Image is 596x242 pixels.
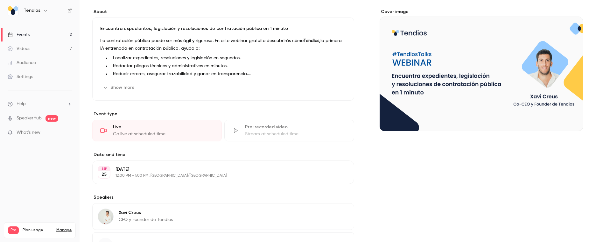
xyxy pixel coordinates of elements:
p: [DATE] [116,166,320,173]
span: new [46,115,58,122]
div: Live [113,124,214,130]
span: Pro [8,226,19,234]
label: Date and time [92,152,354,158]
label: About [92,9,354,15]
p: CEO y Founder de Tendios [119,217,173,223]
li: Redactar pliegos técnicos y administrativos en minutos. [110,63,346,69]
p: La contratación pública puede ser más ágil y rigurosa. En este webinar gratuito descubrirás cómo ... [100,37,346,52]
div: Settings [8,74,33,80]
a: SpeakerHub [17,115,42,122]
div: Pre-recorded videoStream at scheduled time [224,120,354,141]
label: Cover image [380,9,583,15]
div: Events [8,32,30,38]
span: Plan usage [23,228,53,233]
div: Stream at scheduled time [245,131,346,137]
iframe: Noticeable Trigger [64,130,72,136]
span: What's new [17,129,40,136]
div: Pre-recorded video [245,124,346,130]
img: Tendios [8,5,18,16]
li: Reducir errores, asegurar trazabilidad y ganar en transparencia. [110,71,346,77]
label: Speakers [92,194,354,201]
div: Videos [8,46,30,52]
p: Xavi Creus [119,210,173,216]
a: Manage [56,228,72,233]
h6: Tendios [24,7,40,14]
p: Event type [92,111,354,117]
div: Audience [8,60,36,66]
strong: Tendios, [304,39,320,43]
div: Xavi CreusXavi CreusCEO y Founder de Tendios [92,203,354,230]
button: Show more [100,82,138,93]
div: Go live at scheduled time [113,131,214,137]
div: SEP [98,167,110,171]
p: Encuentra expedientes, legislación y resoluciones de contratación pública en 1 minuto [100,25,346,32]
div: LiveGo live at scheduled time [92,120,222,141]
span: Help [17,101,26,107]
li: Localizar expedientes, resoluciones y legislación en segundos. [110,55,346,61]
p: 12:00 PM - 1:00 PM, [GEOGRAPHIC_DATA]/[GEOGRAPHIC_DATA] [116,173,320,178]
img: Xavi Creus [98,209,113,224]
section: Cover image [380,9,583,131]
li: help-dropdown-opener [8,101,72,107]
p: 25 [102,171,107,178]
